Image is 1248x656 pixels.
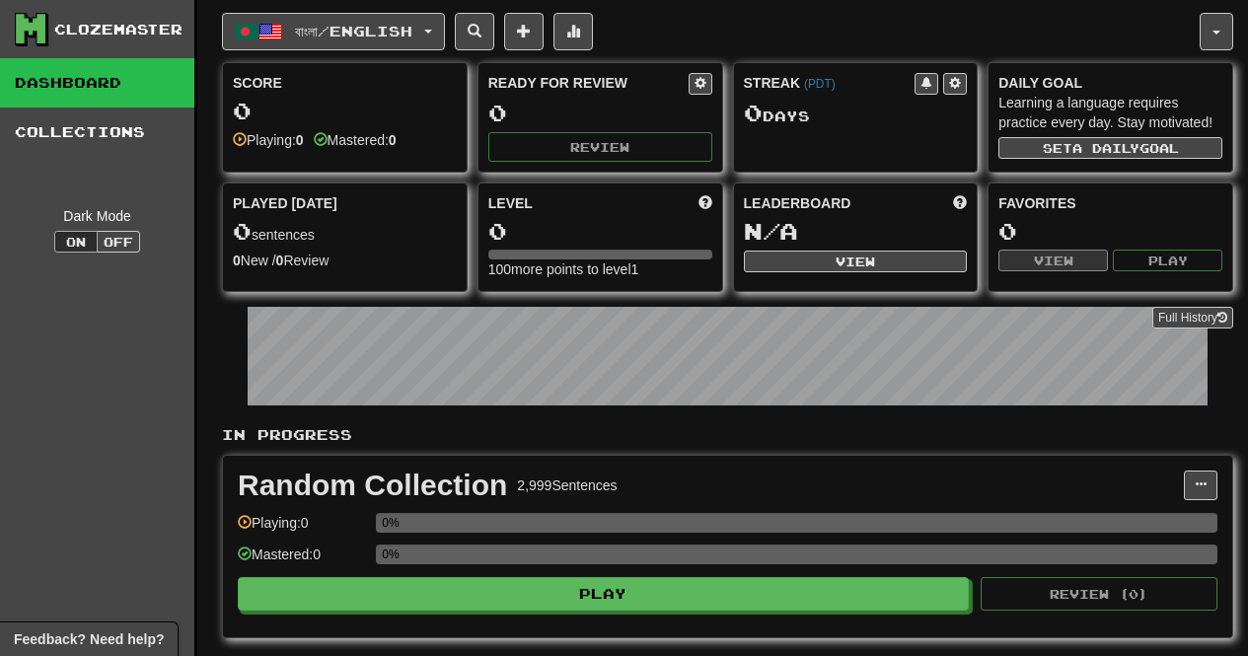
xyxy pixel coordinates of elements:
div: Score [233,73,457,93]
div: Learning a language requires practice every day. Stay motivated! [998,93,1222,132]
span: a daily [1072,141,1139,155]
button: View [744,251,968,272]
div: Streak [744,73,916,93]
button: Search sentences [455,13,494,50]
a: Full History [1152,307,1233,328]
button: Review [488,132,712,162]
div: Dark Mode [15,206,180,226]
div: Clozemaster [54,20,183,39]
span: Played [DATE] [233,193,337,213]
span: This week in points, UTC [953,193,967,213]
a: (PDT) [804,77,836,91]
div: 2,999 Sentences [517,475,617,495]
div: sentences [233,219,457,245]
div: Favorites [998,193,1222,213]
div: Playing: [233,130,304,150]
div: 0 [233,99,457,123]
button: Play [238,577,969,611]
button: Review (0) [981,577,1217,611]
span: Level [488,193,533,213]
span: Leaderboard [744,193,851,213]
strong: 0 [233,253,241,268]
div: Mastered: 0 [238,545,366,577]
div: Daily Goal [998,73,1222,93]
div: Ready for Review [488,73,689,93]
span: N/A [744,217,798,245]
div: 0 [998,219,1222,244]
div: 0 [488,101,712,125]
button: Off [97,231,140,253]
div: Day s [744,101,968,126]
div: 100 more points to level 1 [488,259,712,279]
p: In Progress [222,425,1233,445]
button: View [998,250,1108,271]
button: Add sentence to collection [504,13,544,50]
strong: 0 [296,132,304,148]
div: Playing: 0 [238,513,366,546]
div: 0 [488,219,712,244]
button: On [54,231,98,253]
button: Seta dailygoal [998,137,1222,159]
strong: 0 [276,253,284,268]
div: New / Review [233,251,457,270]
div: Random Collection [238,471,507,500]
button: More stats [553,13,593,50]
span: 0 [744,99,763,126]
div: Mastered: [314,130,397,150]
span: 0 [233,217,252,245]
button: বাংলা/English [222,13,445,50]
strong: 0 [389,132,397,148]
span: বাংলা / English [295,23,412,39]
span: Score more points to level up [698,193,712,213]
button: Play [1113,250,1222,271]
span: Open feedback widget [14,629,164,649]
